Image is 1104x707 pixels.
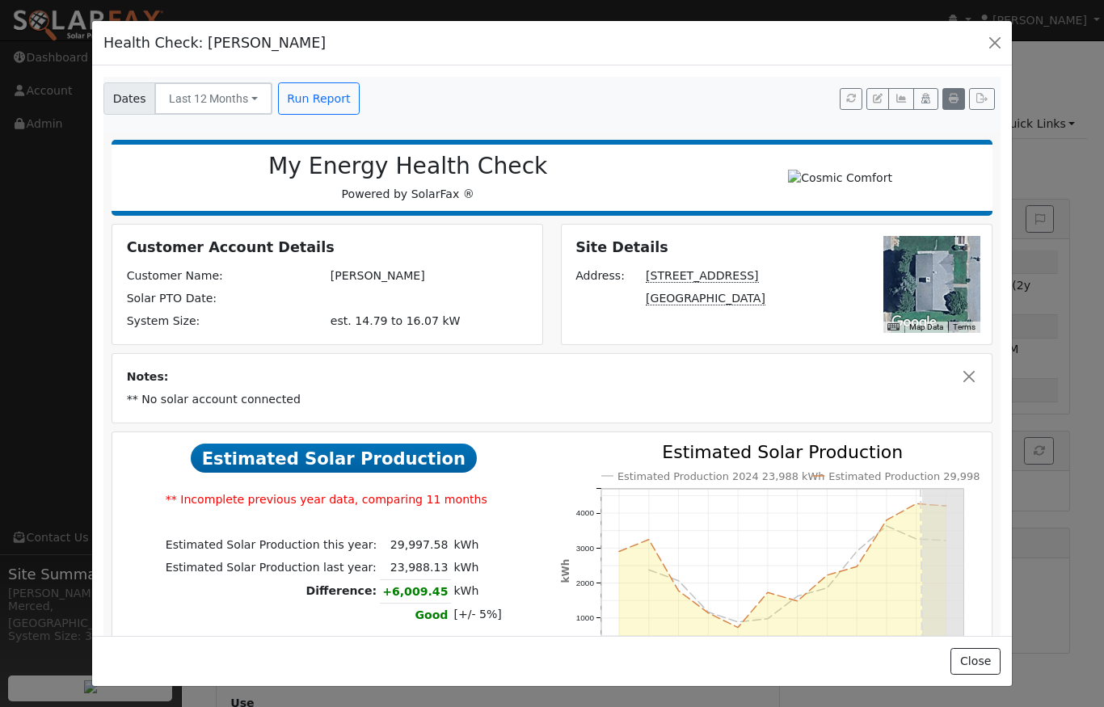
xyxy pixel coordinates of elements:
[887,312,941,333] a: Open this area in Google Maps (opens a new window)
[575,239,668,255] strong: Site Details
[888,88,913,111] button: Multi-Series Graph
[278,82,360,115] button: Run Report
[103,32,326,53] h5: Health Check: [PERSON_NAME]
[154,82,272,115] button: Last 12 Months
[127,239,335,255] strong: Customer Account Details
[103,82,155,115] span: Dates
[735,619,741,625] circle: onclick=""
[451,580,504,604] td: kWh
[162,557,379,580] td: Estimated Solar Production last year:
[853,548,860,554] circle: onclick=""
[451,604,504,627] td: [+/- 5%]
[415,608,448,621] strong: Good
[451,534,504,557] td: kWh
[124,310,327,333] td: System Size:
[969,88,994,111] button: Export Interval Data
[782,163,899,193] img: Cosmic Comfort
[887,312,941,333] img: Google
[909,322,943,333] button: Map Data
[853,563,860,570] circle: onclick=""
[794,598,801,604] circle: onclick=""
[573,265,643,288] td: Address:
[380,534,451,557] td: 29,997.58
[662,442,903,462] text: Estimated Solar Production
[120,153,696,203] div: Powered by SolarFax ®
[824,585,830,591] circle: onclick=""
[824,572,830,579] circle: onclick=""
[794,593,801,600] circle: onclick=""
[828,470,1006,482] text: Estimated Production 29,998 kWh
[191,444,477,473] span: Estimated Solar Production
[913,536,920,542] circle: onclick=""
[451,557,504,580] td: kWh
[942,88,965,111] button: Print
[840,88,862,111] button: Refresh
[124,288,327,310] td: Solar PTO Date:
[575,508,594,517] text: 4000
[162,534,379,557] td: Estimated Solar Production this year:
[124,388,980,410] td: ** No solar account connected
[617,470,825,482] text: Estimated Production 2024 23,988 kWh
[960,368,977,385] button: Close
[382,585,448,598] strong: +6,009.45
[705,609,711,616] circle: onclick=""
[645,566,651,573] circle: onclick=""
[127,370,169,383] strong: Notes:
[124,265,327,288] td: Customer Name:
[327,265,531,288] td: [PERSON_NAME]
[306,584,377,597] strong: Difference:
[616,548,622,554] circle: onclick=""
[129,153,688,180] h2: My Energy Health Check
[575,613,594,622] text: 1000
[953,322,975,331] a: Terms (opens in new tab)
[575,579,594,587] text: 2000
[765,589,771,595] circle: onclick=""
[913,88,938,111] button: Login As - disabled
[705,608,711,615] circle: onclick=""
[883,516,890,523] circle: onclick=""
[560,558,571,583] text: kWh
[675,587,681,594] circle: onclick=""
[331,314,461,327] span: est. 14.79 to 16.07 kW
[162,489,504,511] td: ** Incomplete previous year data, comparing 11 months
[675,578,681,584] circle: onclick=""
[380,557,451,580] td: 23,988.13
[913,500,920,507] circle: onclick=""
[765,616,771,622] circle: onclick=""
[883,523,890,529] circle: onclick=""
[887,322,899,333] button: Keyboard shortcuts
[645,536,651,542] circle: onclick=""
[575,543,594,552] text: 3000
[866,88,889,111] button: Edit User
[735,625,741,631] circle: onclick=""
[950,648,1000,675] button: Close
